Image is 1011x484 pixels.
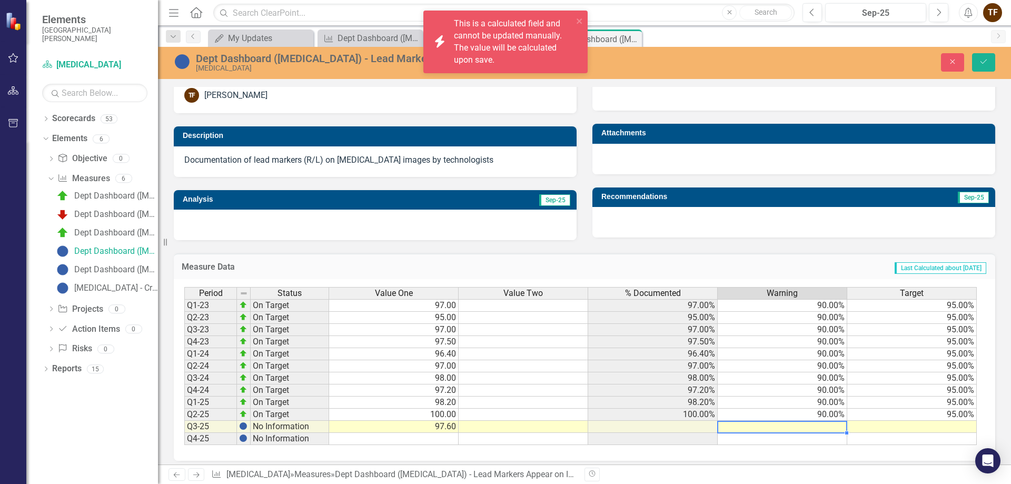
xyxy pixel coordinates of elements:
img: zOikAAAAAElFTkSuQmCC [239,337,247,345]
div: Open Intercom Messenger [975,448,1000,473]
td: 97.50% [588,336,718,348]
div: Dept Dashboard ([MEDICAL_DATA]) - Lead Markers Appear on Images [196,53,635,64]
img: No Information [56,282,69,294]
div: 0 [125,324,142,333]
img: BgCOk07PiH71IgAAAABJRU5ErkJggg== [239,434,247,442]
a: Measures [57,173,110,185]
a: Dept Dashboard ([MEDICAL_DATA]) - Four Corners [MEDICAL_DATA] Associates: Turn around time on rep... [54,224,158,241]
td: 96.40% [588,348,718,360]
img: On Target [56,190,69,202]
div: Dept Dashboard ([MEDICAL_DATA]) - Film Repeat Rate [74,210,158,219]
span: Search [755,8,777,16]
td: Q3-23 [184,324,237,336]
td: Q1-23 [184,299,237,312]
td: 97.00% [588,299,718,312]
div: Sep-25 [829,7,923,19]
td: On Target [251,336,329,348]
h3: Measure Data [182,262,475,272]
td: 90.00% [718,312,847,324]
span: Sep-25 [958,192,989,203]
img: zOikAAAAAElFTkSuQmCC [239,313,247,321]
a: Risks [57,343,92,355]
div: Dept Dashboard ([MEDICAL_DATA]) - Dose Calibrator Consistency [74,191,158,201]
td: 90.00% [718,384,847,397]
img: No Information [56,245,69,258]
a: [MEDICAL_DATA] [226,469,290,479]
td: 90.00% [718,372,847,384]
img: 8DAGhfEEPCf229AAAAAElFTkSuQmCC [240,289,248,298]
img: No Information [174,53,191,70]
img: zOikAAAAAElFTkSuQmCC [239,325,247,333]
img: zOikAAAAAElFTkSuQmCC [239,349,247,358]
td: 95.00% [847,312,977,324]
td: 95.00 [329,312,459,324]
img: No Information [56,263,69,276]
span: Warning [767,289,798,298]
a: Dept Dashboard ([MEDICAL_DATA]) - Lead Markers Appear on Images [54,243,158,260]
a: Dept Dashboard ([MEDICAL_DATA]) - Film Repeat Rate [54,206,158,223]
a: My Updates [211,32,311,45]
td: 95.00% [847,324,977,336]
img: Below Plan [56,208,69,221]
div: My Updates [228,32,311,45]
td: 90.00% [718,360,847,372]
div: Dept Dashboard ([MEDICAL_DATA]) - Lead Markers Appear on Images [74,246,158,256]
div: Dept Dashboard ([MEDICAL_DATA]) - Lead Markers Appear on Images [335,469,593,479]
a: Scorecards [52,113,95,125]
div: TF [184,88,199,103]
img: zOikAAAAAElFTkSuQmCC [239,410,247,418]
td: On Target [251,324,329,336]
div: This is a calculated field and cannot be updated manually. The value will be calculated upon save. [454,18,573,66]
input: Search ClearPoint... [213,4,795,22]
h3: Attachments [601,129,990,137]
td: Q3-25 [184,421,237,433]
span: Elements [42,13,147,26]
td: No Information [251,433,329,445]
td: Q2-24 [184,360,237,372]
img: zOikAAAAAElFTkSuQmCC [239,398,247,406]
div: [PERSON_NAME] [204,90,267,102]
h3: Description [183,132,571,140]
a: Dept Dashboard ([MEDICAL_DATA]) - Patients Screened for Pregnancy [54,261,158,278]
td: 95.00% [847,397,977,409]
span: Target [900,289,924,298]
td: 90.00% [718,336,847,348]
span: % Documented [625,289,681,298]
td: 90.00% [718,348,847,360]
td: Q2-23 [184,312,237,324]
button: Search [739,5,792,20]
img: BgCOk07PiH71IgAAAABJRU5ErkJggg== [239,422,247,430]
td: Q2-25 [184,409,237,421]
td: Q4-25 [184,433,237,445]
a: Action Items [57,323,120,335]
div: Dept Dashboard ([MEDICAL_DATA]) - Patients Screened for Pregnancy [74,265,158,274]
td: 97.00% [588,360,718,372]
a: Measures [294,469,331,479]
a: [MEDICAL_DATA] [42,59,147,71]
img: zOikAAAAAElFTkSuQmCC [239,361,247,370]
div: » » [211,469,577,481]
a: Dept Dashboard ([MEDICAL_DATA]) - Dose Calibrator Consistency [54,187,158,204]
h3: Analysis [183,195,371,203]
td: 96.40 [329,348,459,360]
td: 98.00 [329,372,459,384]
td: 95.00% [847,299,977,312]
td: Q1-25 [184,397,237,409]
a: Objective [57,153,107,165]
div: 15 [87,364,104,373]
td: Q4-23 [184,336,237,348]
small: [GEOGRAPHIC_DATA][PERSON_NAME] [42,26,147,43]
td: On Target [251,360,329,372]
a: [MEDICAL_DATA] - Critical Values [54,280,158,297]
td: 90.00% [718,409,847,421]
td: 97.20 [329,384,459,397]
div: 0 [113,154,130,163]
a: Dept Dashboard ([MEDICAL_DATA]) - Film Repeat Rate [320,32,420,45]
img: zOikAAAAAElFTkSuQmCC [239,301,247,309]
td: 98.00% [588,372,718,384]
span: Value Two [503,289,543,298]
td: On Target [251,384,329,397]
td: 97.60 [329,421,459,433]
div: 6 [115,174,132,183]
div: TF [983,3,1002,22]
